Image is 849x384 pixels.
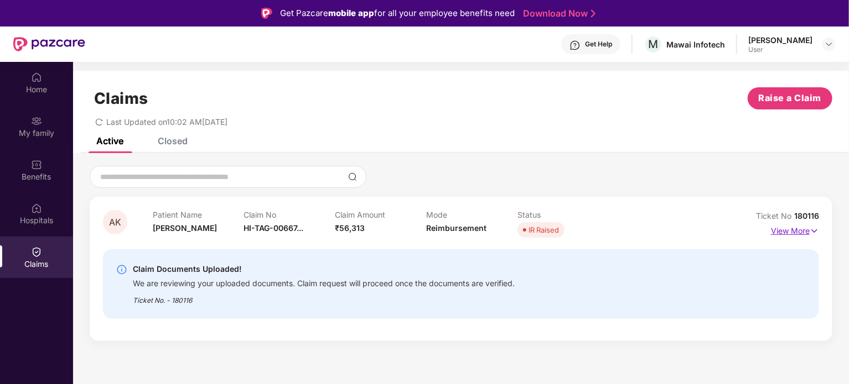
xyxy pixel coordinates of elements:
[756,211,794,220] span: Ticket No
[31,72,42,83] img: svg+xml;base64,PHN2ZyBpZD0iSG9tZSIgeG1sbnM9Imh0dHA6Ly93d3cudzMub3JnLzIwMDAvc3ZnIiB3aWR0aD0iMjAiIG...
[348,172,357,181] img: svg+xml;base64,PHN2ZyBpZD0iU2VhcmNoLTMyeDMyIiB4bWxucz0iaHR0cDovL3d3dy53My5vcmcvMjAwMC9zdmciIHdpZH...
[96,135,123,146] div: Active
[13,37,85,51] img: New Pazcare Logo
[748,35,812,45] div: [PERSON_NAME]
[158,135,188,146] div: Closed
[666,39,725,50] div: Mawai Infotech
[328,8,374,18] strong: mobile app
[244,210,335,219] p: Claim No
[748,45,812,54] div: User
[153,223,217,233] span: [PERSON_NAME]
[426,223,486,233] span: Reimbursement
[109,218,121,227] span: AK
[31,203,42,214] img: svg+xml;base64,PHN2ZyBpZD0iSG9zcGl0YWxzIiB4bWxucz0iaHR0cDovL3d3dy53My5vcmcvMjAwMC9zdmciIHdpZHRoPS...
[116,264,127,275] img: svg+xml;base64,PHN2ZyBpZD0iSW5mby0yMHgyMCIgeG1sbnM9Imh0dHA6Ly93d3cudzMub3JnLzIwMDAvc3ZnIiB3aWR0aD...
[244,223,304,233] span: HI-TAG-00667...
[335,210,426,219] p: Claim Amount
[649,38,659,51] span: M
[335,223,365,233] span: ₹56,313
[585,40,612,49] div: Get Help
[133,262,515,276] div: Claim Documents Uploaded!
[106,117,227,127] span: Last Updated on 10:02 AM[DATE]
[133,276,515,288] div: We are reviewing your uploaded documents. Claim request will proceed once the documents are verif...
[426,210,517,219] p: Mode
[133,288,515,306] div: Ticket No. - 180116
[748,87,832,109] button: Raise a Claim
[523,8,592,19] a: Download Now
[771,222,819,237] p: View More
[31,246,42,257] img: svg+xml;base64,PHN2ZyBpZD0iQ2xhaW0iIHhtbG5zPSJodHRwOi8vd3d3LnczLm9yZy8yMDAwL3N2ZyIgd2lkdGg9IjIwIi...
[153,210,244,219] p: Patient Name
[759,91,822,105] span: Raise a Claim
[570,40,581,51] img: svg+xml;base64,PHN2ZyBpZD0iSGVscC0zMngzMiIgeG1sbnM9Imh0dHA6Ly93d3cudzMub3JnLzIwMDAvc3ZnIiB3aWR0aD...
[280,7,515,20] div: Get Pazcare for all your employee benefits need
[810,225,819,237] img: svg+xml;base64,PHN2ZyB4bWxucz0iaHR0cDovL3d3dy53My5vcmcvMjAwMC9zdmciIHdpZHRoPSIxNyIgaGVpZ2h0PSIxNy...
[94,89,148,108] h1: Claims
[31,159,42,170] img: svg+xml;base64,PHN2ZyBpZD0iQmVuZWZpdHMiIHhtbG5zPSJodHRwOi8vd3d3LnczLm9yZy8yMDAwL3N2ZyIgd2lkdGg9Ij...
[517,210,609,219] p: Status
[529,224,559,235] div: IR Raised
[591,8,596,19] img: Stroke
[31,115,42,127] img: svg+xml;base64,PHN2ZyB3aWR0aD0iMjAiIGhlaWdodD0iMjAiIHZpZXdCb3g9IjAgMCAyMCAyMCIgZmlsbD0ibm9uZSIgeG...
[825,40,834,49] img: svg+xml;base64,PHN2ZyBpZD0iRHJvcGRvd24tMzJ4MzIiIHhtbG5zPSJodHRwOi8vd3d3LnczLm9yZy8yMDAwL3N2ZyIgd2...
[261,8,272,19] img: Logo
[95,117,103,127] span: redo
[794,211,819,220] span: 180116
